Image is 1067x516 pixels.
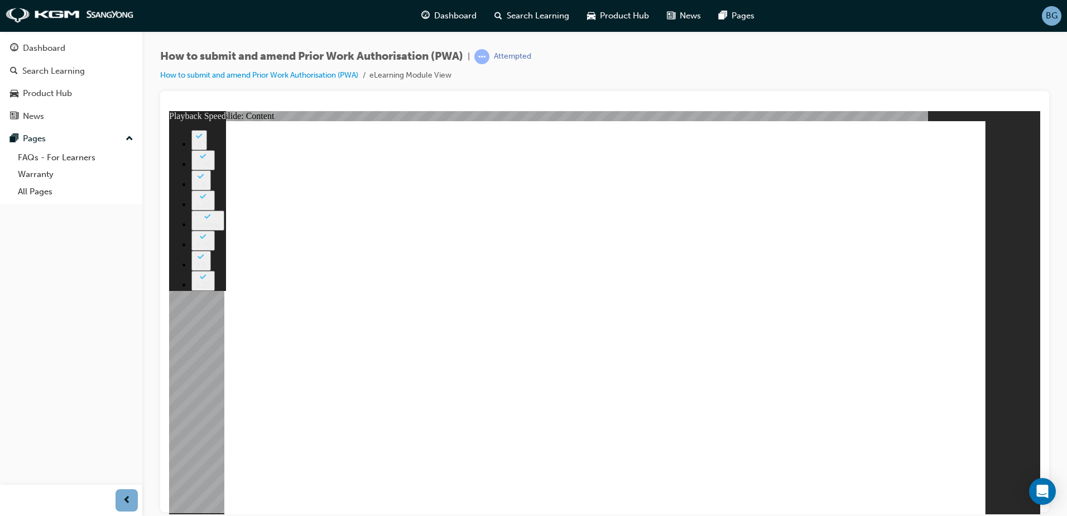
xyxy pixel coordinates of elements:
[23,110,44,123] div: News
[507,9,569,22] span: Search Learning
[4,38,138,59] a: Dashboard
[160,50,463,63] span: How to submit and amend Prior Work Authorisation (PWA)
[23,132,46,145] div: Pages
[434,9,477,22] span: Dashboard
[13,149,138,166] a: FAQs - For Learners
[369,69,451,82] li: eLearning Module View
[10,89,18,99] span: car-icon
[1029,478,1056,505] div: Open Intercom Messenger
[732,9,754,22] span: Pages
[23,87,72,100] div: Product Hub
[10,44,18,54] span: guage-icon
[494,9,502,23] span: search-icon
[474,49,489,64] span: learningRecordVerb_ATTEMPT-icon
[4,61,138,82] a: Search Learning
[1046,9,1058,22] span: BG
[10,112,18,122] span: news-icon
[10,66,18,77] span: search-icon
[10,134,18,144] span: pages-icon
[658,4,710,27] a: news-iconNews
[412,4,486,27] a: guage-iconDashboard
[680,9,701,22] span: News
[468,50,470,63] span: |
[710,4,763,27] a: pages-iconPages
[4,128,138,149] button: Pages
[421,9,430,23] span: guage-icon
[600,9,649,22] span: Product Hub
[4,36,138,128] button: DashboardSearch LearningProduct HubNews
[667,9,675,23] span: news-icon
[486,4,578,27] a: search-iconSearch Learning
[6,8,134,23] img: kgm
[1042,6,1061,26] button: BG
[13,166,138,183] a: Warranty
[719,9,727,23] span: pages-icon
[587,9,595,23] span: car-icon
[126,132,133,146] span: up-icon
[578,4,658,27] a: car-iconProduct Hub
[160,70,358,80] a: How to submit and amend Prior Work Authorisation (PWA)
[4,106,138,127] a: News
[13,183,138,200] a: All Pages
[22,65,85,78] div: Search Learning
[23,42,65,55] div: Dashboard
[4,83,138,104] a: Product Hub
[494,51,531,62] div: Attempted
[123,494,131,508] span: prev-icon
